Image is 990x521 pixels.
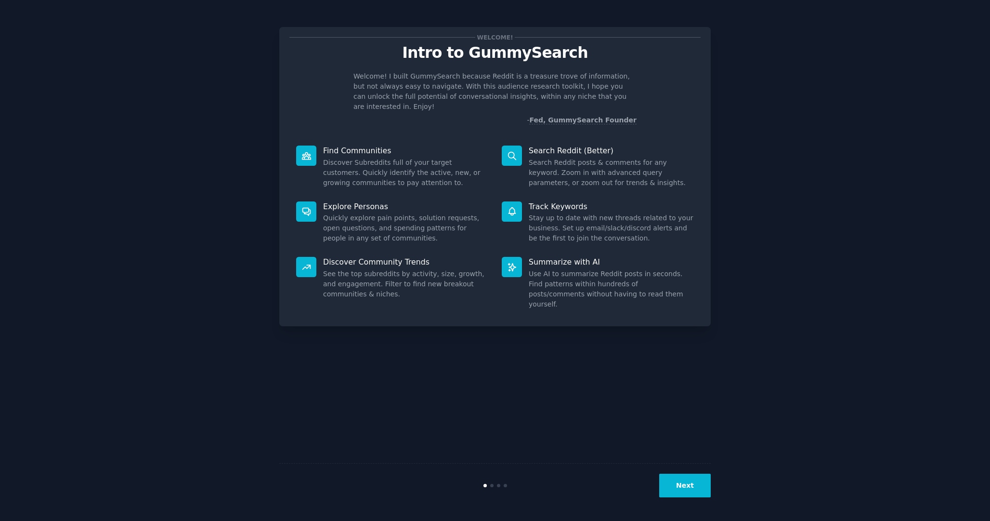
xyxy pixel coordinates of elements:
[529,269,694,309] dd: Use AI to summarize Reddit posts in seconds. Find patterns within hundreds of posts/comments with...
[529,213,694,243] dd: Stay up to date with new threads related to your business. Set up email/slack/discord alerts and ...
[323,146,488,156] p: Find Communities
[659,474,711,497] button: Next
[529,116,637,124] a: Fed, GummySearch Founder
[353,71,637,112] p: Welcome! I built GummySearch because Reddit is a treasure trove of information, but not always ea...
[527,115,637,125] div: -
[475,32,515,42] span: Welcome!
[323,158,488,188] dd: Discover Subreddits full of your target customers. Quickly identify the active, new, or growing c...
[323,213,488,243] dd: Quickly explore pain points, solution requests, open questions, and spending patterns for people ...
[289,44,701,61] p: Intro to GummySearch
[529,201,694,212] p: Track Keywords
[323,201,488,212] p: Explore Personas
[529,146,694,156] p: Search Reddit (Better)
[323,269,488,299] dd: See the top subreddits by activity, size, growth, and engagement. Filter to find new breakout com...
[323,257,488,267] p: Discover Community Trends
[529,158,694,188] dd: Search Reddit posts & comments for any keyword. Zoom in with advanced query parameters, or zoom o...
[529,257,694,267] p: Summarize with AI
